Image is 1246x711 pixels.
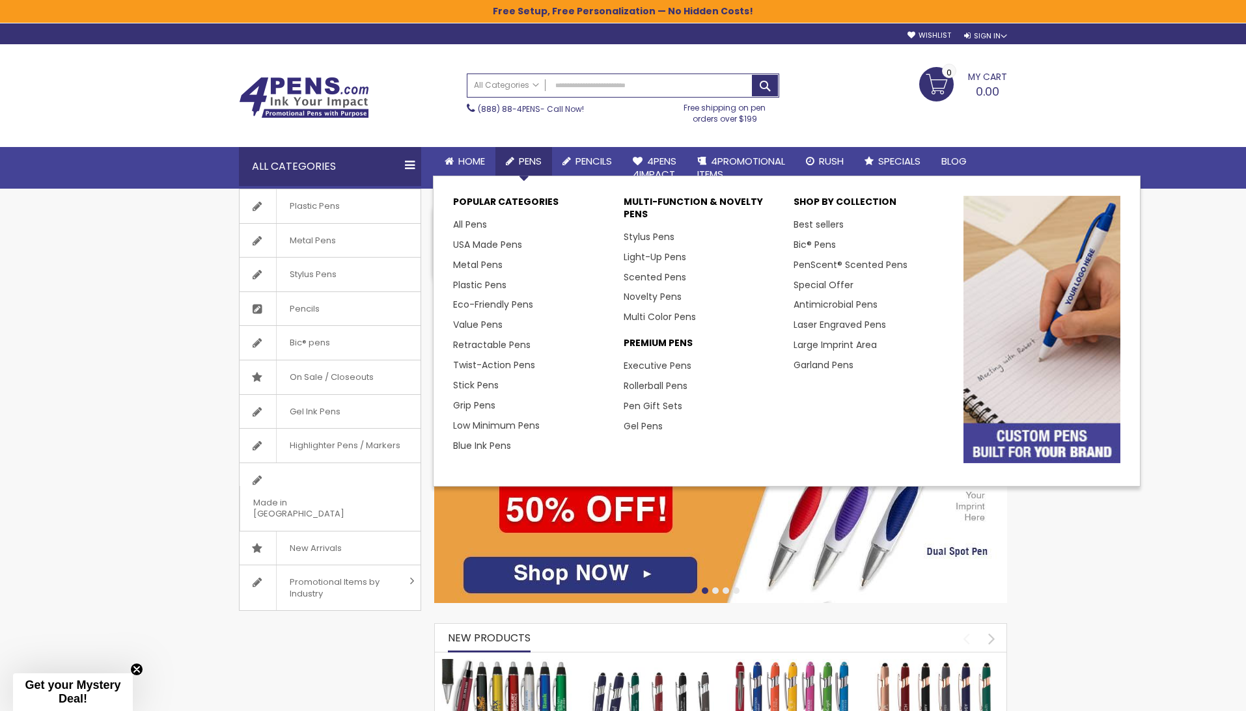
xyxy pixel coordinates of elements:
[441,658,572,669] a: The Barton Custom Pens Special Offer
[453,278,506,291] a: Plastic Pens
[453,238,522,251] a: USA Made Pens
[453,419,540,432] a: Low Minimum Pens
[467,74,546,96] a: All Categories
[794,218,844,231] a: Best sellers
[458,154,485,168] span: Home
[687,147,796,189] a: 4PROMOTIONALITEMS
[276,292,333,326] span: Pencils
[519,154,542,168] span: Pens
[794,318,886,331] a: Laser Engraved Pens
[624,230,674,243] a: Stylus Pens
[239,147,421,186] div: All Categories
[130,663,143,676] button: Close teaser
[854,147,931,176] a: Specials
[276,565,405,610] span: Promotional Items by Industry
[478,103,584,114] span: - Call Now!
[552,147,622,176] a: Pencils
[622,147,687,189] a: 4Pens4impact
[575,154,612,168] span: Pencils
[453,258,503,271] a: Metal Pens
[794,338,877,351] a: Large Imprint Area
[794,196,950,215] p: Shop By Collection
[947,66,952,79] span: 0
[919,67,1007,100] a: 0.00 0
[276,360,387,394] span: On Sale / Closeouts
[727,658,857,669] a: Ellipse Softy Brights with Stylus Pen - Laser
[794,238,836,251] a: Bic® Pens
[870,658,1001,669] a: Ellipse Softy Rose Gold Classic with Stylus Pen - Silver Laser
[624,359,691,372] a: Executive Pens
[963,196,1120,463] img: custom-pens
[624,250,686,263] a: Light-Up Pens
[240,395,421,429] a: Gel Ink Pens
[624,310,696,323] a: Multi Color Pens
[624,420,663,433] a: Gel Pens
[796,147,854,176] a: Rush
[671,98,780,124] div: Free shipping on pen orders over $199
[624,290,682,303] a: Novelty Pens
[25,678,120,705] span: Get your Mystery Deal!
[624,337,781,356] p: Premium Pens
[453,358,535,371] a: Twist-Action Pens
[474,80,539,90] span: All Categories
[453,196,610,215] p: Popular Categories
[624,196,781,227] p: Multi-Function & Novelty Pens
[453,298,533,311] a: Eco-Friendly Pens
[878,154,921,168] span: Specials
[931,147,977,176] a: Blog
[240,486,388,531] span: Made in [GEOGRAPHIC_DATA]
[794,358,853,371] a: Garland Pens
[453,338,531,351] a: Retractable Pens
[794,298,878,311] a: Antimicrobial Pens
[907,31,951,40] a: Wishlist
[448,630,531,645] span: New Products
[585,658,715,669] a: Custom Soft Touch Metal Pen - Stylus Top
[453,318,503,331] a: Value Pens
[624,379,687,392] a: Rollerball Pens
[495,147,552,176] a: Pens
[276,429,413,463] span: Highlighter Pens / Markers
[240,326,421,360] a: Bic® pens
[453,399,495,412] a: Grip Pens
[240,565,421,610] a: Promotional Items by Industry
[276,395,353,429] span: Gel Ink Pens
[240,292,421,326] a: Pencils
[794,278,853,291] a: Special Offer
[240,531,421,565] a: New Arrivals
[453,379,499,392] a: Stick Pens
[276,258,350,291] span: Stylus Pens
[276,189,353,223] span: Plastic Pens
[955,627,978,650] div: prev
[624,399,682,412] a: Pen Gift Sets
[276,224,349,258] span: Metal Pens
[453,218,487,231] a: All Pens
[240,429,421,463] a: Highlighter Pens / Markers
[240,224,421,258] a: Metal Pens
[819,154,844,168] span: Rush
[941,154,967,168] span: Blog
[240,360,421,394] a: On Sale / Closeouts
[276,531,355,565] span: New Arrivals
[453,439,511,452] a: Blue Ink Pens
[964,31,1007,41] div: Sign In
[980,627,1003,650] div: next
[13,673,133,711] div: Get your Mystery Deal!Close teaser
[240,189,421,223] a: Plastic Pens
[624,271,686,284] a: Scented Pens
[239,77,369,118] img: 4Pens Custom Pens and Promotional Products
[794,258,907,271] a: PenScent® Scented Pens
[276,326,343,360] span: Bic® pens
[240,258,421,291] a: Stylus Pens
[697,154,785,181] span: 4PROMOTIONAL ITEMS
[976,83,999,100] span: 0.00
[240,463,421,531] a: Made in [GEOGRAPHIC_DATA]
[633,154,676,181] span: 4Pens 4impact
[478,103,540,114] a: (888) 88-4PENS
[434,147,495,176] a: Home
